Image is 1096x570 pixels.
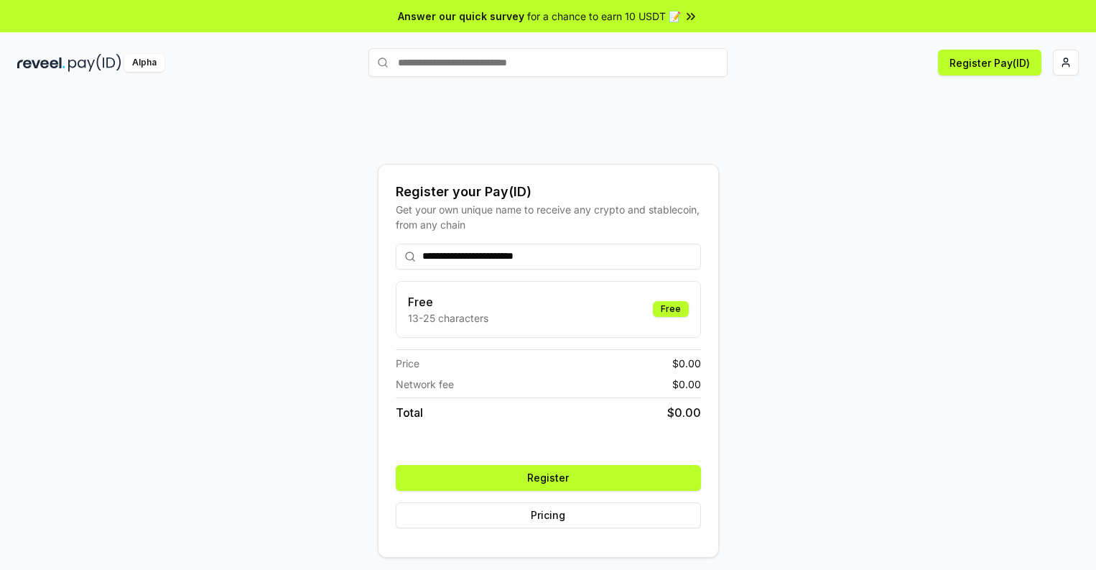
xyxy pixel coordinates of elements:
[408,311,488,326] p: 13-25 characters
[124,54,164,72] div: Alpha
[672,356,701,371] span: $ 0.00
[672,377,701,392] span: $ 0.00
[527,9,681,24] span: for a chance to earn 10 USDT 📝
[408,293,488,311] h3: Free
[396,356,419,371] span: Price
[653,301,689,317] div: Free
[17,54,65,72] img: reveel_dark
[398,9,524,24] span: Answer our quick survey
[396,404,423,421] span: Total
[396,377,454,392] span: Network fee
[396,465,701,491] button: Register
[667,404,701,421] span: $ 0.00
[396,502,701,528] button: Pricing
[938,50,1041,75] button: Register Pay(ID)
[396,202,701,232] div: Get your own unique name to receive any crypto and stablecoin, from any chain
[68,54,121,72] img: pay_id
[396,182,701,202] div: Register your Pay(ID)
